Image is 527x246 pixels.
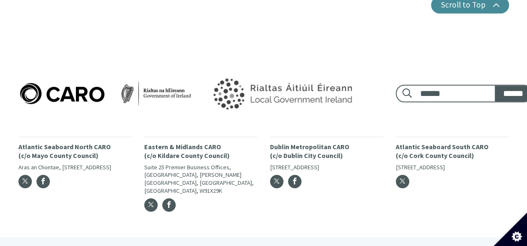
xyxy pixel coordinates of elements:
button: Set cookie preferences [493,212,527,246]
a: Facebook [162,198,176,212]
p: [STREET_ADDRESS] [270,163,383,171]
p: Atlantic Seaboard South CARO (c/o Cork County Council) [396,142,509,160]
p: [STREET_ADDRESS] [396,163,509,171]
p: Suite 25 Premier Business Offices, [GEOGRAPHIC_DATA], [PERSON_NAME][GEOGRAPHIC_DATA], [GEOGRAPHIC... [144,163,257,195]
a: Facebook [36,175,50,188]
a: Facebook [288,175,301,188]
a: Twitter [18,175,32,188]
a: Twitter [144,198,158,212]
img: Government of Ireland logo [194,67,369,120]
p: Atlantic Seaboard North CARO (c/o Mayo County Council) [18,142,132,160]
a: Twitter [270,175,283,188]
img: Caro logo [18,81,193,106]
p: Eastern & Midlands CARO (c/o Kildare County Council) [144,142,257,160]
p: Dublin Metropolitan CARO (c/o Dublin City Council) [270,142,383,160]
p: Aras an Chontae, [STREET_ADDRESS] [18,163,132,171]
a: Twitter [396,175,409,188]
